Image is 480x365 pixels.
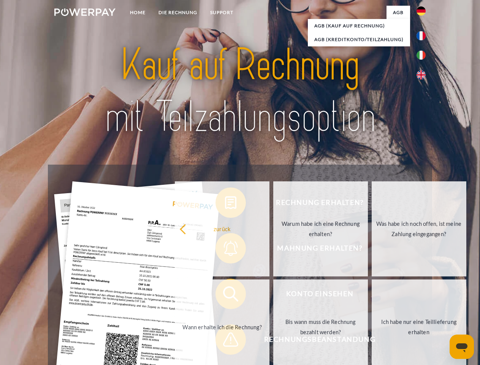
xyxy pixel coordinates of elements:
[204,6,240,19] a: SUPPORT
[278,317,363,337] div: Bis wann muss die Rechnung bezahlt werden?
[387,6,410,19] a: agb
[54,8,116,16] img: logo-powerpay-white.svg
[179,224,265,234] div: zurück
[278,219,363,239] div: Warum habe ich eine Rechnung erhalten?
[417,31,426,40] img: fr
[417,51,426,60] img: it
[308,19,410,33] a: AGB (Kauf auf Rechnung)
[450,335,474,359] iframe: Schaltfläche zum Öffnen des Messaging-Fensters
[376,219,462,239] div: Was habe ich noch offen, ist meine Zahlung eingegangen?
[179,322,265,332] div: Wann erhalte ich die Rechnung?
[376,317,462,337] div: Ich habe nur eine Teillieferung erhalten
[152,6,204,19] a: DIE RECHNUNG
[124,6,152,19] a: Home
[73,36,407,146] img: title-powerpay_de.svg
[417,70,426,79] img: en
[372,181,466,276] a: Was habe ich noch offen, ist meine Zahlung eingegangen?
[417,6,426,16] img: de
[308,33,410,46] a: AGB (Kreditkonto/Teilzahlung)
